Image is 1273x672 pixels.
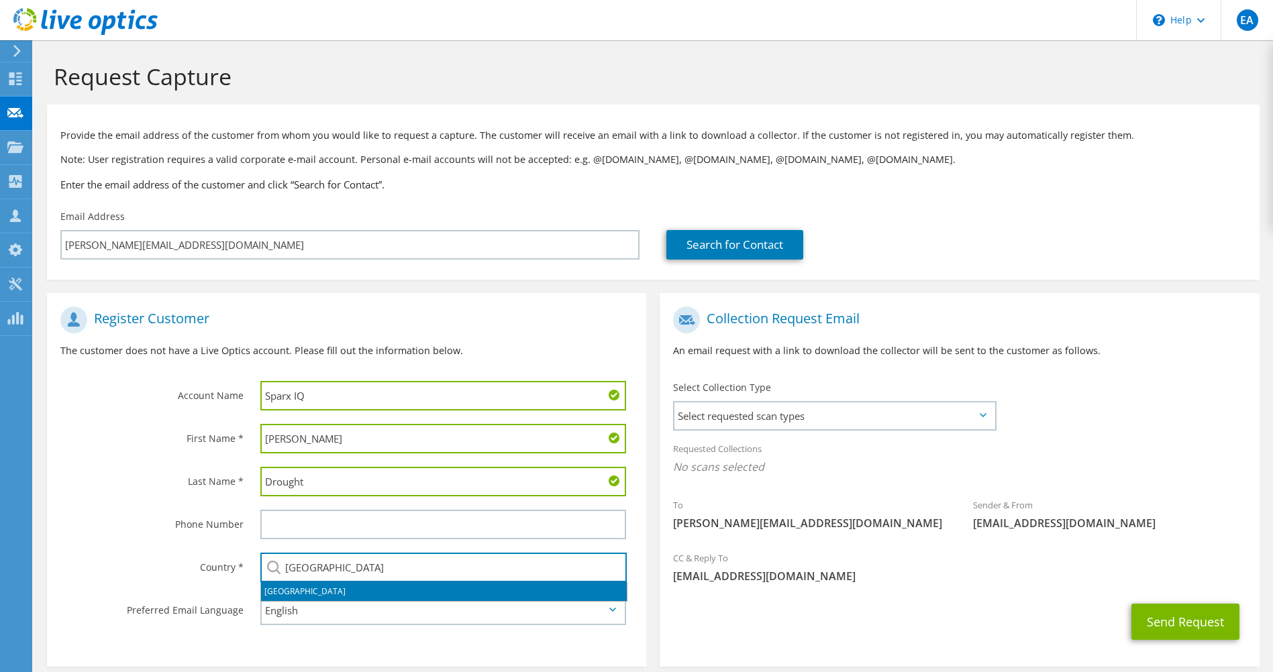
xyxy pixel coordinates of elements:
svg: \n [1153,14,1165,26]
label: Country * [60,553,244,574]
label: Last Name * [60,467,244,488]
label: Account Name [60,381,244,402]
h1: Register Customer [60,306,626,333]
span: No scans selected [673,459,1245,474]
label: Select Collection Type [673,381,771,394]
div: To [660,491,960,537]
div: CC & Reply To [660,544,1259,590]
p: Note: User registration requires a valid corporate e-mail account. Personal e-mail accounts will ... [60,152,1246,167]
label: First Name * [60,424,244,445]
div: Requested Collections [660,435,1259,484]
label: Preferred Email Language [60,596,244,617]
label: Email Address [60,210,125,223]
h1: Collection Request Email [673,306,1239,333]
span: [PERSON_NAME][EMAIL_ADDRESS][DOMAIN_NAME] [673,516,946,530]
p: Provide the email address of the customer from whom you would like to request a capture. The cust... [60,128,1246,143]
button: Send Request [1131,604,1239,640]
label: Phone Number [60,510,244,531]
div: Sender & From [960,491,1260,537]
a: Search for Contact [666,230,803,260]
li: [GEOGRAPHIC_DATA] [261,582,627,601]
span: [EMAIL_ADDRESS][DOMAIN_NAME] [973,516,1246,530]
h1: Request Capture [54,62,1246,91]
span: [EMAIL_ADDRESS][DOMAIN_NAME] [673,569,1245,583]
p: The customer does not have a Live Optics account. Please fill out the information below. [60,343,633,358]
p: An email request with a link to download the collector will be sent to the customer as follows. [673,343,1245,358]
h3: Enter the email address of the customer and click “Search for Contact”. [60,177,1246,192]
span: Select requested scan types [674,402,994,429]
span: EA [1237,9,1258,31]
